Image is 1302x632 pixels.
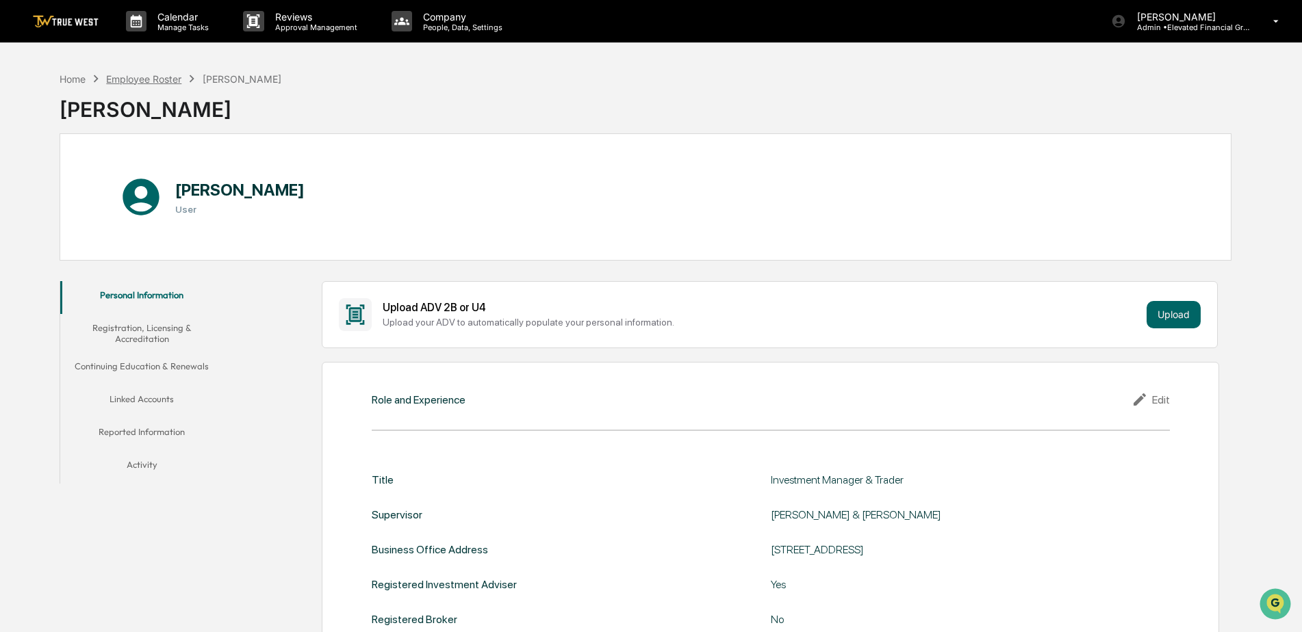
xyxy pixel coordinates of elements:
p: Calendar [146,11,216,23]
div: Start new chat [47,105,225,118]
a: 🔎Data Lookup [8,193,92,218]
div: [PERSON_NAME] & [PERSON_NAME] [771,508,1113,521]
iframe: Open customer support [1258,587,1295,624]
button: Personal Information [60,281,224,314]
p: Admin • Elevated Financial Group [1126,23,1253,32]
span: Pylon [136,232,166,242]
span: Preclearance [27,172,88,186]
div: No [771,613,1113,626]
span: Attestations [113,172,170,186]
div: Home [60,73,86,85]
a: 🖐️Preclearance [8,167,94,192]
p: Reviews [264,11,364,23]
a: Powered byPylon [97,231,166,242]
div: Upload your ADV to automatically populate your personal information. [383,317,1140,328]
p: Approval Management [264,23,364,32]
div: Title [372,473,394,486]
div: 🖐️ [14,174,25,185]
button: Start new chat [233,109,249,125]
div: [PERSON_NAME] [203,73,281,85]
div: [STREET_ADDRESS] [771,543,1113,556]
button: Registration, Licensing & Accreditation [60,314,224,353]
div: Registered Broker [372,613,457,626]
div: 🗄️ [99,174,110,185]
div: 🔎 [14,200,25,211]
p: Manage Tasks [146,23,216,32]
div: Business Office Address [372,543,488,556]
button: Linked Accounts [60,385,224,418]
img: 1746055101610-c473b297-6a78-478c-a979-82029cc54cd1 [14,105,38,129]
div: Registered Investment Adviser [372,578,517,591]
button: Upload [1147,301,1201,328]
div: Upload ADV 2B or U4 [383,301,1140,314]
button: Reported Information [60,418,224,451]
img: logo [33,15,99,28]
button: Continuing Education & Renewals [60,352,224,385]
p: Company [412,11,509,23]
div: Supervisor [372,508,422,521]
div: We're available if you need us! [47,118,173,129]
p: How can we help? [14,29,249,51]
p: People, Data, Settings [412,23,509,32]
h1: [PERSON_NAME] [175,180,305,200]
p: [PERSON_NAME] [1126,11,1253,23]
div: secondary tabs example [60,281,224,484]
div: Employee Roster [106,73,181,85]
div: [PERSON_NAME] [60,86,281,122]
h3: User [175,204,305,215]
a: 🗄️Attestations [94,167,175,192]
div: Yes [771,578,1113,591]
div: Investment Manager & Trader [771,473,1113,486]
div: Role and Experience [372,393,465,406]
span: Data Lookup [27,198,86,212]
button: Activity [60,451,224,484]
div: Edit [1132,391,1170,408]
